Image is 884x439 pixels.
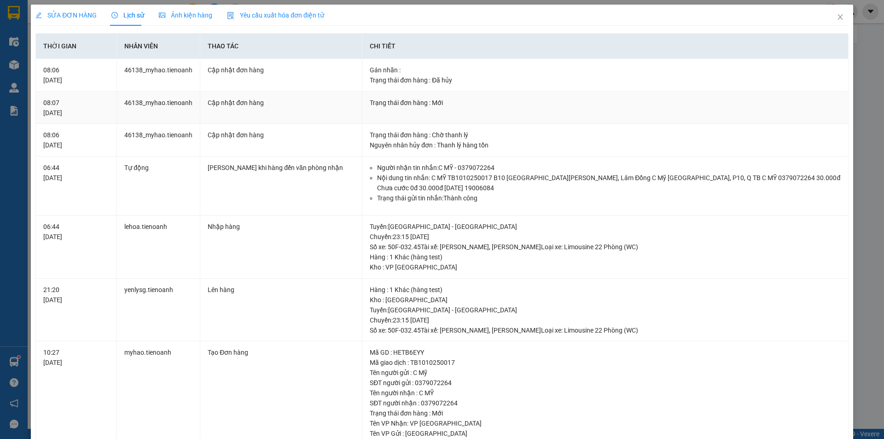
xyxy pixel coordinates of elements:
img: icon [227,12,234,19]
div: Trạng thái đơn hàng : Mới [370,98,840,108]
td: Tự động [117,157,200,216]
div: SĐT người gửi : 0379072264 [370,378,840,388]
div: 21:20 [DATE] [43,285,109,305]
td: 46138_myhao.tienoanh [117,92,200,124]
div: Tên người nhận : C MỸ [370,388,840,398]
div: Tên VP Gửi : [GEOGRAPHIC_DATA] [370,428,840,439]
div: Trạng thái đơn hàng : Đã hủy [370,75,840,85]
th: Thao tác [200,34,362,59]
li: Nội dung tin nhắn: C MỸ TB1010250017 B10 [GEOGRAPHIC_DATA][PERSON_NAME], Lâm Đồng C Mỹ [GEOGRAPHI... [377,173,840,193]
div: Tên người gửi : C Mỹ [370,368,840,378]
div: 06:44 [DATE] [43,222,109,242]
td: lehoa.tienoanh [117,216,200,279]
div: Kho : [GEOGRAPHIC_DATA] [370,295,840,305]
div: Tuyến : [GEOGRAPHIC_DATA] - [GEOGRAPHIC_DATA] Chuyến: 23:15 [DATE] Số xe: 50F-032.45 Tài xế: [PER... [370,305,840,335]
span: clock-circle [111,12,118,18]
div: 10:27 [DATE] [43,347,109,368]
div: Cập nhật đơn hàng [208,98,355,108]
div: Trạng thái đơn hàng : Mới [370,408,840,418]
div: Hàng : 1 Khác (hàng test) [370,252,840,262]
div: Tạo Đơn hàng [208,347,355,357]
div: Mã giao dịch : TB1010250017 [370,357,840,368]
div: Hàng : 1 Khác (hàng test) [370,285,840,295]
div: [PERSON_NAME] khi hàng đến văn phòng nhận [208,163,355,173]
td: 46138_myhao.tienoanh [117,59,200,92]
div: Kho : VP [GEOGRAPHIC_DATA] [370,262,840,272]
span: Ảnh kiện hàng [159,12,212,19]
span: close [837,13,844,21]
div: Lên hàng [208,285,355,295]
div: 08:07 [DATE] [43,98,109,118]
th: Chi tiết [362,34,848,59]
div: 06:44 [DATE] [43,163,109,183]
td: 46138_myhao.tienoanh [117,124,200,157]
span: Lịch sử [111,12,144,19]
div: Tên VP Nhận: VP [GEOGRAPHIC_DATA] [370,418,840,428]
span: SỬA ĐƠN HÀNG [35,12,97,19]
div: Nhập hàng [208,222,355,232]
div: SĐT người nhận : 0379072264 [370,398,840,408]
div: Tuyến : [GEOGRAPHIC_DATA] - [GEOGRAPHIC_DATA] Chuyến: 23:15 [DATE] Số xe: 50F-032.45 Tài xế: [PER... [370,222,840,252]
th: Thời gian [36,34,117,59]
button: Close [827,5,853,30]
div: Cập nhật đơn hàng [208,65,355,75]
td: yenlysg.tienoanh [117,279,200,342]
li: Người nhận tin nhắn: C MỸ - 0379072264 [377,163,840,173]
th: Nhân viên [117,34,200,59]
div: Mã GD : HETB6EYY [370,347,840,357]
div: Cập nhật đơn hàng [208,130,355,140]
div: 08:06 [DATE] [43,130,109,150]
span: edit [35,12,42,18]
span: Yêu cầu xuất hóa đơn điện tử [227,12,324,19]
div: Trạng thái đơn hàng : Chờ thanh lý [370,130,840,140]
span: picture [159,12,165,18]
li: Trạng thái gửi tin nhắn: Thành công [377,193,840,203]
div: Gán nhãn : [370,65,840,75]
div: Nguyên nhân hủy đơn : Thanh lý hàng tồn [370,140,840,150]
div: 08:06 [DATE] [43,65,109,85]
